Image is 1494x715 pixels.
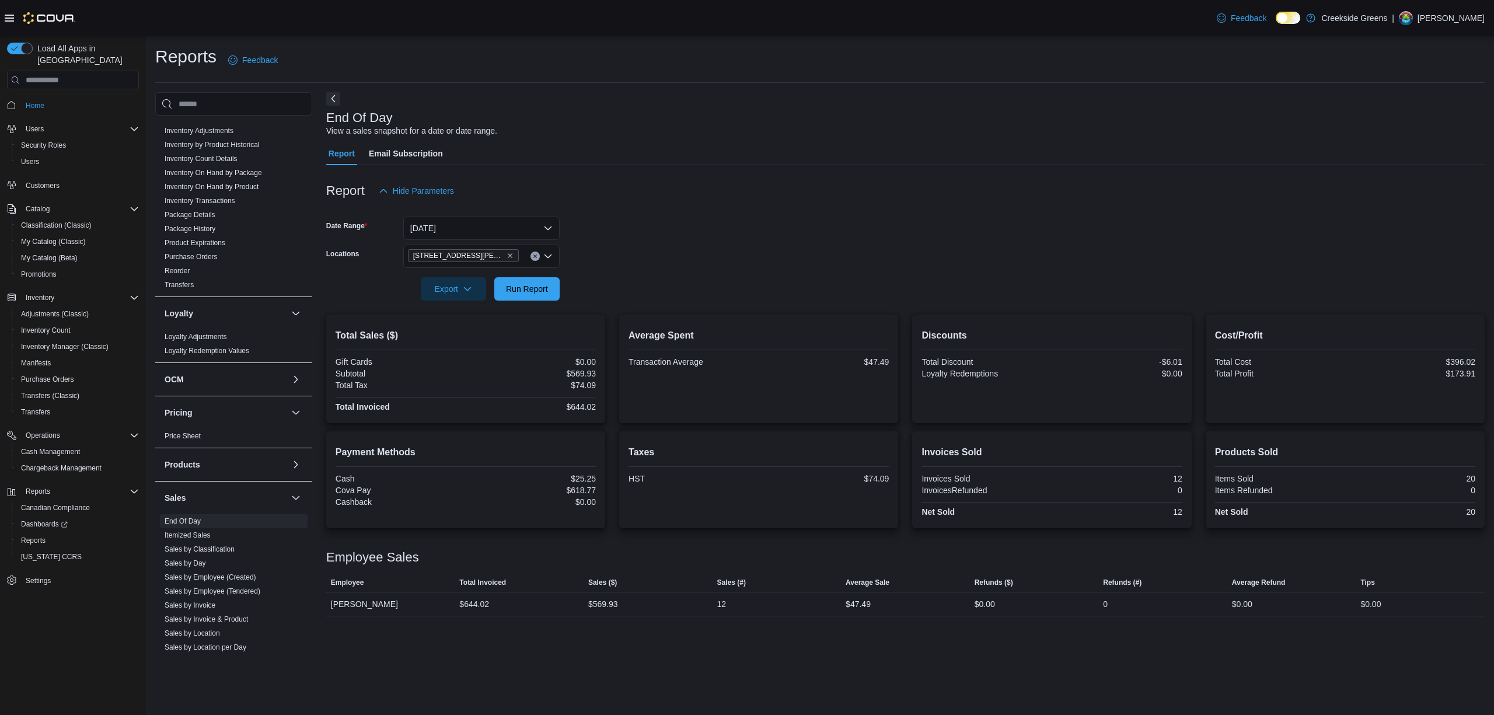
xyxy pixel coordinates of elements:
button: Adjustments (Classic) [12,306,144,322]
input: Dark Mode [1276,12,1300,24]
span: Operations [21,428,139,442]
button: Export [421,277,486,301]
a: Price Sheet [165,432,201,440]
h2: Discounts [921,329,1182,343]
a: [US_STATE] CCRS [16,550,86,564]
span: Adjustments (Classic) [21,309,89,319]
button: Open list of options [543,252,553,261]
a: Feedback [1212,6,1271,30]
button: Next [326,92,340,106]
span: Sales (#) [717,578,746,587]
div: View a sales snapshot for a date or date range. [326,125,497,137]
div: $396.02 [1348,357,1475,367]
a: Purchase Orders [165,253,218,261]
div: 20 [1348,474,1475,483]
div: $74.09 [468,381,596,390]
div: Loyalty [155,330,312,362]
span: Average Sale [846,578,889,587]
span: Transfers [165,280,194,290]
div: Invoices Sold [921,474,1049,483]
span: Catalog [26,204,50,214]
button: Sales [289,491,303,505]
div: HST [629,474,756,483]
div: Gift Cards [336,357,463,367]
span: Operations [26,431,60,440]
button: Inventory Count [12,322,144,339]
span: Reports [26,487,50,496]
a: Feedback [224,48,282,72]
nav: Complex example [7,92,139,619]
h3: Pricing [165,407,192,418]
a: Manifests [16,356,55,370]
strong: Total Invoiced [336,402,390,411]
h3: OCM [165,374,184,385]
a: Home [21,99,49,113]
a: Sales by Employee (Created) [165,573,256,581]
span: Classification (Classic) [21,221,92,230]
h3: Sales [165,492,186,504]
div: $173.91 [1348,369,1475,378]
a: Classification (Classic) [16,218,96,232]
a: Product Expirations [165,239,225,247]
span: Canadian Compliance [16,501,139,515]
button: Catalog [21,202,54,216]
span: Transfers (Classic) [21,391,79,400]
span: My Catalog (Classic) [21,237,86,246]
div: $569.93 [468,369,596,378]
strong: Net Sold [1215,507,1248,517]
span: Price Sheet [165,431,201,441]
span: Promotions [21,270,57,279]
span: Tips [1360,578,1374,587]
h3: Products [165,459,200,470]
a: Inventory Count [16,323,75,337]
button: OCM [165,374,287,385]
span: Inventory [21,291,139,305]
a: Loyalty Adjustments [165,333,227,341]
div: Loyalty Redemptions [921,369,1049,378]
a: Reorder [165,267,190,275]
button: Reports [2,483,144,500]
span: Dashboards [21,519,68,529]
div: [PERSON_NAME] [326,592,455,616]
span: Average Refund [1232,578,1286,587]
span: Chargeback Management [16,461,139,475]
strong: Net Sold [921,507,955,517]
span: Inventory Count [21,326,71,335]
a: Package Details [165,211,215,219]
span: Sales ($) [588,578,617,587]
span: Inventory Count [16,323,139,337]
a: Sales by Invoice & Product [165,615,248,623]
a: Transfers (Classic) [16,389,84,403]
span: Canadian Compliance [21,503,90,512]
h2: Invoices Sold [921,445,1182,459]
span: Customers [26,181,60,190]
label: Date Range [326,221,368,231]
span: Security Roles [16,138,139,152]
span: Catalog [21,202,139,216]
a: Sales by Invoice [165,601,215,609]
div: Inventory [155,124,312,297]
button: Purchase Orders [12,371,144,388]
button: Users [2,121,144,137]
a: Inventory Manager (Classic) [16,340,113,354]
label: Locations [326,249,359,259]
span: Inventory Count Details [165,154,238,163]
span: Sales by Location [165,629,220,638]
button: Inventory [2,290,144,306]
button: Security Roles [12,137,144,154]
span: Inventory [26,293,54,302]
a: Reports [16,533,50,547]
div: $74.09 [761,474,889,483]
div: -$6.01 [1055,357,1182,367]
span: Manifests [16,356,139,370]
button: [US_STATE] CCRS [12,549,144,565]
span: Email Subscription [369,142,443,165]
span: My Catalog (Beta) [21,253,78,263]
button: Inventory Manager (Classic) [12,339,144,355]
div: $0.00 [1055,369,1182,378]
div: Cashback [336,497,463,507]
div: Items Refunded [1215,486,1343,495]
button: Operations [2,427,144,444]
span: Purchase Orders [16,372,139,386]
span: Manifests [21,358,51,368]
